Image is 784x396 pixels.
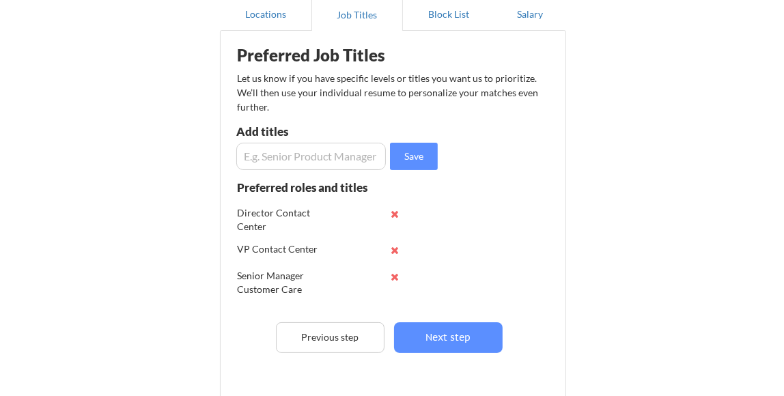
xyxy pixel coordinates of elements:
[237,242,326,256] div: VP Contact Center
[276,322,384,353] button: Previous step
[394,322,503,353] button: Next step
[237,269,326,296] div: Senior Manager Customer Care
[237,305,326,345] div: Director of Customer Experience
[390,143,438,170] button: Save
[236,126,382,137] div: Add titles
[237,206,326,233] div: Director Contact Center
[237,47,410,63] div: Preferred Job Titles
[236,143,386,170] input: E.g. Senior Product Manager
[237,182,385,193] div: Preferred roles and titles
[237,71,540,114] div: Let us know if you have specific levels or titles you want us to prioritize. We’ll then use your ...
